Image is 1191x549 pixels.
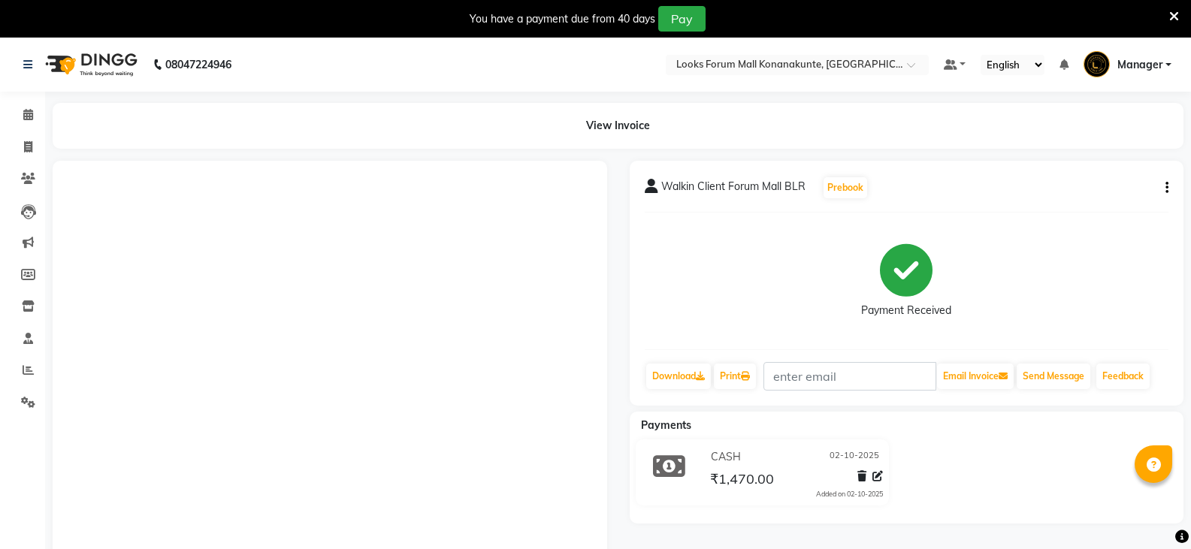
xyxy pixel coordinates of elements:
[861,303,951,318] div: Payment Received
[710,470,774,491] span: ₹1,470.00
[1096,363,1150,389] a: Feedback
[53,103,1183,149] div: View Invoice
[38,44,141,86] img: logo
[937,363,1014,389] button: Email Invoice
[658,6,706,32] button: Pay
[1084,51,1110,77] img: Manager
[1117,57,1162,73] span: Manager
[830,449,879,465] span: 02-10-2025
[711,449,741,465] span: CASH
[816,489,883,499] div: Added on 02-10-2025
[763,362,936,391] input: enter email
[714,363,756,389] a: Print
[1017,363,1090,389] button: Send Message
[641,418,691,432] span: Payments
[470,11,655,27] div: You have a payment due from 40 days
[646,363,711,389] a: Download
[661,179,806,200] span: Walkin Client Forum Mall BLR
[165,44,231,86] b: 08047224946
[1128,489,1176,534] iframe: chat widget
[824,177,867,198] button: Prebook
